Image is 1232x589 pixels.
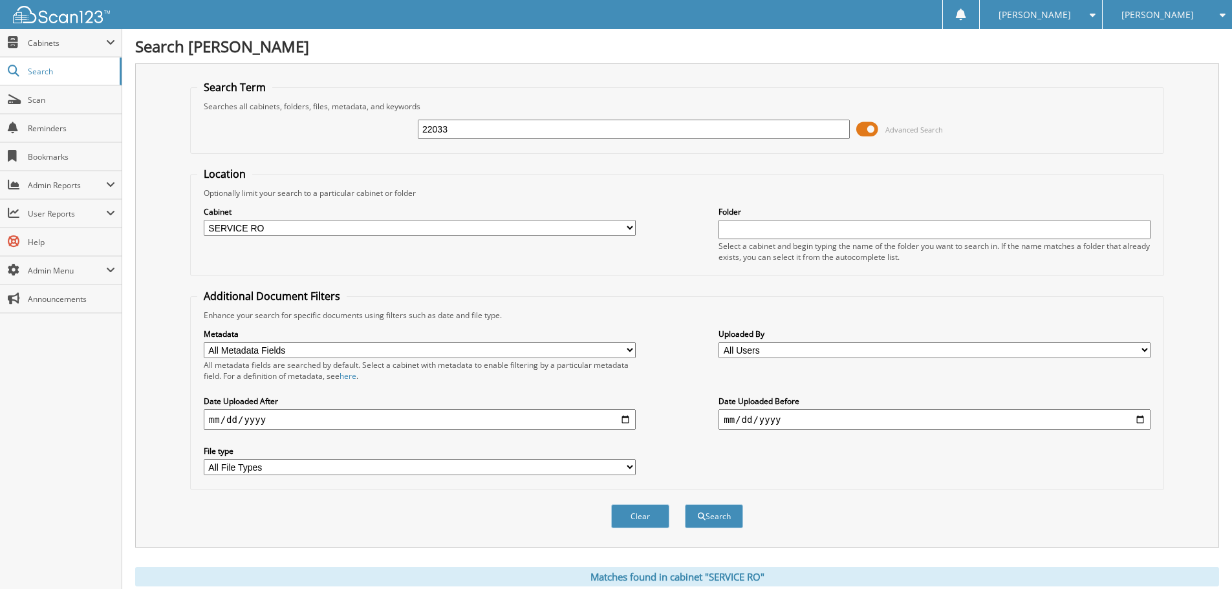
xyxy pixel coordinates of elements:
input: start [204,409,636,430]
span: Bookmarks [28,151,115,162]
button: Search [685,504,743,528]
span: [PERSON_NAME] [999,11,1071,19]
div: Optionally limit your search to a particular cabinet or folder [197,187,1157,198]
span: Admin Reports [28,180,106,191]
legend: Location [197,167,252,181]
a: here [340,370,356,381]
label: Date Uploaded After [204,396,636,407]
label: Cabinet [204,206,636,217]
span: Help [28,237,115,248]
h1: Search [PERSON_NAME] [135,36,1219,57]
button: Clear [611,504,669,528]
span: Scan [28,94,115,105]
label: Uploaded By [719,328,1151,339]
label: Metadata [204,328,636,339]
div: Select a cabinet and begin typing the name of the folder you want to search in. If the name match... [719,241,1151,262]
legend: Additional Document Filters [197,289,347,303]
span: Reminders [28,123,115,134]
div: Enhance your search for specific documents using filters such as date and file type. [197,310,1157,321]
div: All metadata fields are searched by default. Select a cabinet with metadata to enable filtering b... [204,359,636,381]
span: Search [28,66,113,77]
div: Matches found in cabinet "SERVICE RO" [135,567,1219,586]
label: File type [204,445,636,456]
label: Folder [719,206,1151,217]
label: Date Uploaded Before [719,396,1151,407]
span: Cabinets [28,37,106,48]
legend: Search Term [197,80,272,94]
span: Advanced Search [885,125,943,134]
span: Announcements [28,294,115,305]
input: end [719,409,1151,430]
span: User Reports [28,208,106,219]
img: scan123-logo-white.svg [13,6,110,23]
div: Searches all cabinets, folders, files, metadata, and keywords [197,101,1157,112]
span: Admin Menu [28,265,106,276]
span: [PERSON_NAME] [1121,11,1194,19]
